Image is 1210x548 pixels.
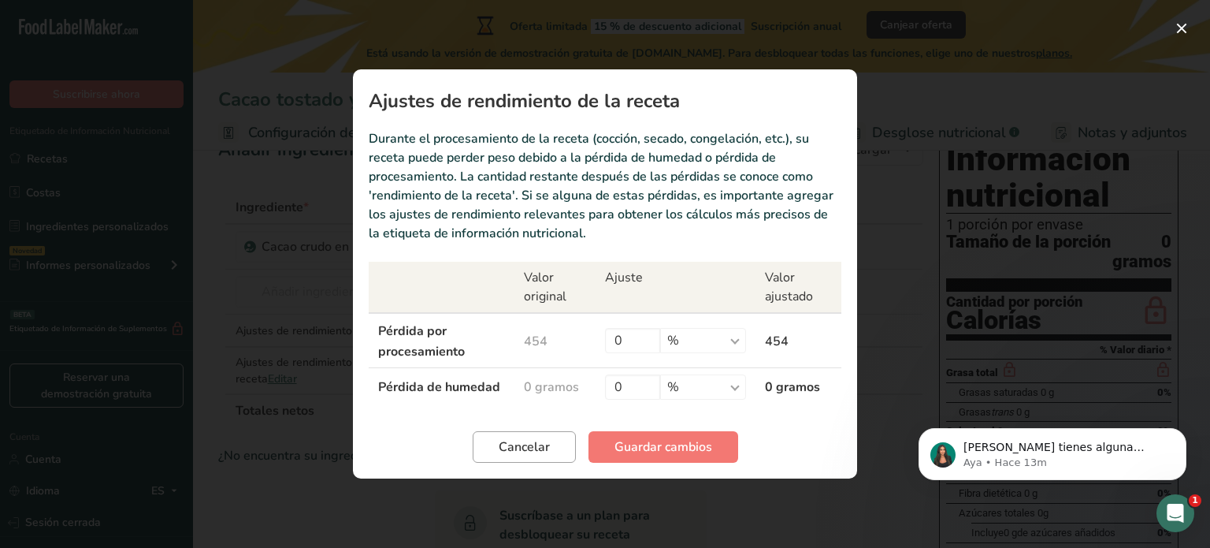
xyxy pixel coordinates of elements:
font: Guardar cambios [614,438,712,456]
iframe: Chat en vivo de Intercom [1156,494,1194,532]
button: Cancelar [473,431,576,463]
font: Cancelar [499,438,550,456]
font: Pérdida de humedad [378,379,500,397]
font: Pérdida por procesamiento [378,322,465,360]
font: Ajuste [605,269,643,286]
font: 454 [524,333,547,350]
font: Durante el procesamiento de la receta (cocción, secado, congelación, etc.), su receta puede perde... [369,130,833,242]
font: Ajustes de rendimiento de la receta [369,88,680,114]
font: 454 [765,333,789,350]
font: Valor ajustado [765,269,813,305]
font: 0 gramos [524,379,579,397]
font: 0 gramos [765,379,820,397]
button: Guardar cambios [588,431,738,463]
iframe: Mensaje de notificaciones del intercomunicador [895,395,1210,505]
font: Valor original [524,269,566,305]
font: 1 [1192,495,1198,505]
